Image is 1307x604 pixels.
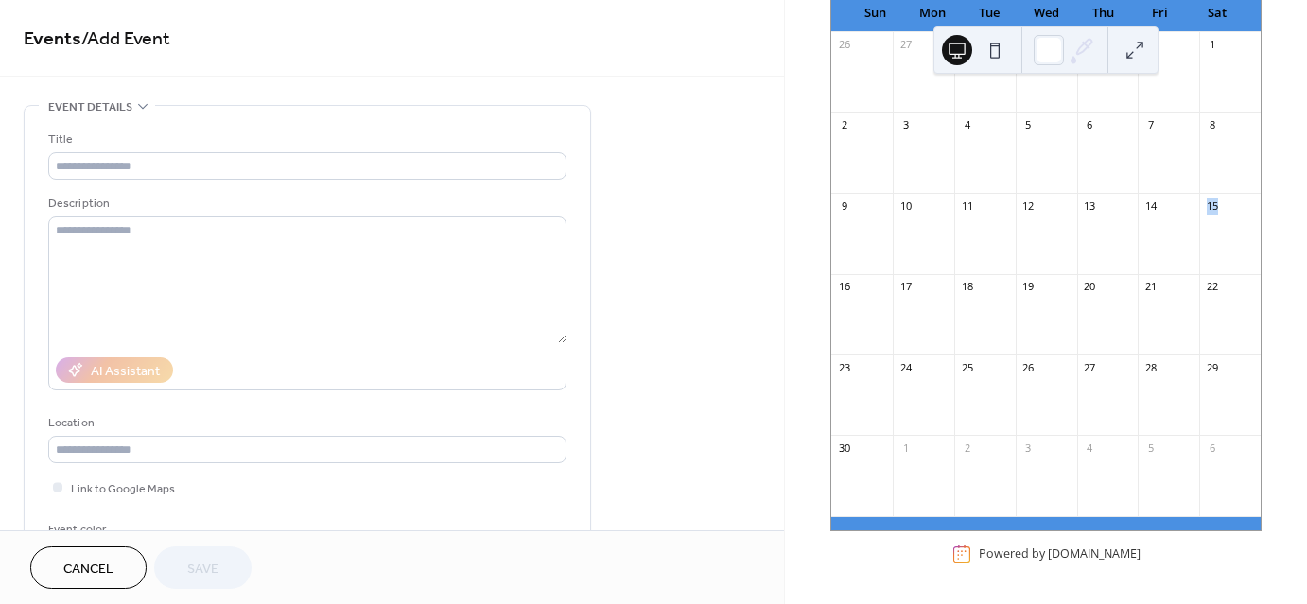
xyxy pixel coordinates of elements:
div: 10 [898,198,913,213]
div: 4 [1083,440,1097,455]
div: 3 [898,118,913,132]
div: Event color [48,520,190,540]
div: 13 [1083,198,1097,213]
div: 1 [1205,38,1219,52]
div: 27 [898,38,913,52]
button: Cancel [30,546,147,589]
div: 29 [1205,360,1219,374]
span: Link to Google Maps [71,479,175,499]
div: 1 [898,440,913,455]
div: 19 [1021,280,1036,294]
span: / Add Event [81,21,170,58]
div: 9 [837,198,851,213]
div: 16 [837,280,851,294]
div: 28 [1143,360,1158,374]
span: Cancel [63,560,113,579]
div: Title [48,129,563,149]
div: Description [48,194,563,214]
a: [DOMAIN_NAME] [1048,546,1141,562]
div: 20 [1083,280,1097,294]
div: 26 [837,38,851,52]
div: 27 [1083,360,1097,374]
div: 6 [1205,440,1219,455]
div: 15 [1205,198,1219,213]
div: 22 [1205,280,1219,294]
div: 5 [1143,440,1158,455]
div: 3 [1021,440,1036,455]
div: 21 [1143,280,1158,294]
div: 12 [1021,198,1036,213]
div: 24 [898,360,913,374]
div: 11 [960,198,974,213]
div: 23 [837,360,851,374]
div: Powered by [979,546,1141,562]
span: Event details [48,97,132,117]
div: 7 [1143,118,1158,132]
div: Location [48,413,563,433]
div: 14 [1143,198,1158,213]
div: 8 [1205,118,1219,132]
a: Events [24,21,81,58]
div: 18 [960,280,974,294]
div: 6 [1083,118,1097,132]
div: 26 [1021,360,1036,374]
div: 30 [837,440,851,455]
div: 2 [837,118,851,132]
div: 5 [1021,118,1036,132]
div: 25 [960,360,974,374]
div: 4 [960,118,974,132]
div: 2 [960,440,974,455]
div: 17 [898,280,913,294]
